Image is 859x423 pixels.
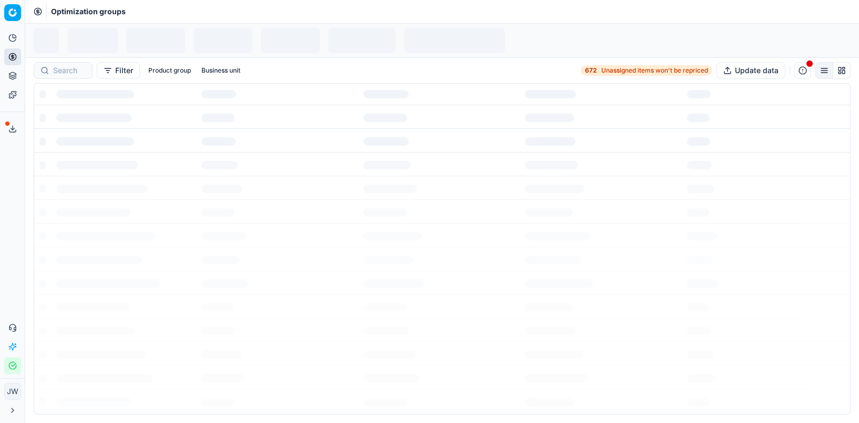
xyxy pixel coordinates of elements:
[716,62,785,79] button: Update data
[585,66,597,75] strong: 672
[197,64,245,77] button: Business unit
[144,64,195,77] button: Product group
[97,62,140,79] button: Filter
[601,66,708,75] span: Unassigned items won't be repriced
[5,384,21,399] span: JW
[51,6,126,17] span: Optimization groups
[53,65,86,76] input: Search
[581,65,712,76] a: 672Unassigned items won't be repriced
[51,6,126,17] nav: breadcrumb
[4,383,21,400] button: JW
